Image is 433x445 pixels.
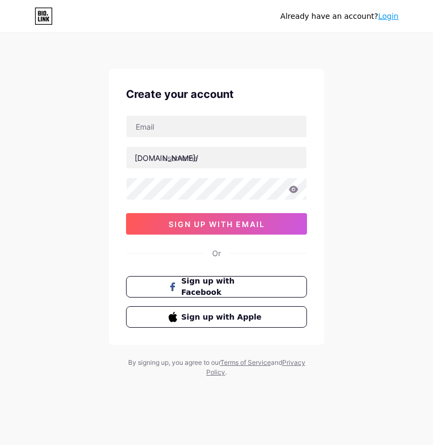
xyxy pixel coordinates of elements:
button: Sign up with Apple [126,306,307,328]
input: Email [127,116,306,137]
div: Create your account [126,86,307,102]
div: By signing up, you agree to our and . [125,358,308,377]
button: Sign up with Facebook [126,276,307,298]
button: sign up with email [126,213,307,235]
a: Login [378,12,399,20]
span: Sign up with Facebook [181,276,265,298]
span: Sign up with Apple [181,312,265,323]
input: username [127,147,306,168]
div: Already have an account? [281,11,399,22]
span: sign up with email [169,220,265,229]
div: Or [212,248,221,259]
a: Terms of Service [220,358,271,366]
div: [DOMAIN_NAME]/ [135,152,198,164]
